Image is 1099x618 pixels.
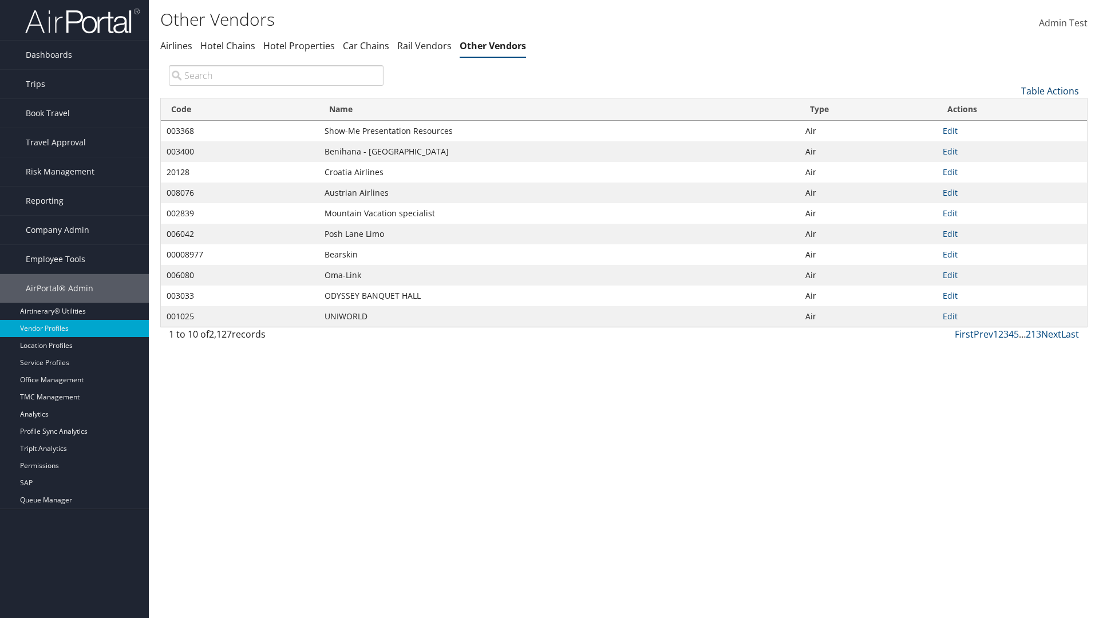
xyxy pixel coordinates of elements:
[998,328,1003,340] a: 2
[1041,328,1061,340] a: Next
[974,328,993,340] a: Prev
[161,162,319,183] td: 20128
[26,70,45,98] span: Trips
[800,183,938,203] td: Air
[800,121,938,141] td: Air
[161,141,319,162] td: 003400
[1009,328,1014,340] a: 4
[161,244,319,265] td: 00008977
[800,286,938,306] td: Air
[161,306,319,327] td: 001025
[800,306,938,327] td: Air
[397,39,452,52] a: Rail Vendors
[319,203,800,224] td: Mountain Vacation specialist
[169,65,384,86] input: Search
[25,7,140,34] img: airportal-logo.png
[1019,328,1026,340] span: …
[26,41,72,69] span: Dashboards
[937,98,1087,121] th: Actions
[943,187,958,198] a: Edit
[943,290,958,301] a: Edit
[943,311,958,322] a: Edit
[943,249,958,260] a: Edit
[1039,6,1088,41] a: Admin Test
[26,157,94,186] span: Risk Management
[800,265,938,286] td: Air
[800,162,938,183] td: Air
[161,98,319,121] th: Code: activate to sort column ascending
[943,167,958,177] a: Edit
[1021,85,1079,97] a: Table Actions
[993,328,998,340] a: 1
[460,39,526,52] a: Other Vendors
[160,39,192,52] a: Airlines
[169,327,384,347] div: 1 to 10 of records
[319,162,800,183] td: Croatia Airlines
[209,328,232,340] span: 2,127
[943,125,958,136] a: Edit
[319,183,800,203] td: Austrian Airlines
[319,98,800,121] th: Name: activate to sort column ascending
[161,121,319,141] td: 003368
[955,328,974,340] a: First
[343,39,389,52] a: Car Chains
[319,286,800,306] td: ODYSSEY BANQUET HALL
[1039,17,1088,29] span: Admin Test
[319,244,800,265] td: Bearskin
[319,141,800,162] td: Benihana - [GEOGRAPHIC_DATA]
[1003,328,1009,340] a: 3
[800,224,938,244] td: Air
[26,99,70,128] span: Book Travel
[161,203,319,224] td: 002839
[161,224,319,244] td: 006042
[943,228,958,239] a: Edit
[263,39,335,52] a: Hotel Properties
[26,128,86,157] span: Travel Approval
[161,286,319,306] td: 003033
[161,265,319,286] td: 006080
[1061,328,1079,340] a: Last
[319,306,800,327] td: UNIWORLD
[1014,328,1019,340] a: 5
[26,274,93,303] span: AirPortal® Admin
[943,270,958,280] a: Edit
[800,98,938,121] th: Type: activate to sort column descending
[1026,328,1041,340] a: 213
[26,245,85,274] span: Employee Tools
[200,39,255,52] a: Hotel Chains
[160,7,778,31] h1: Other Vendors
[319,224,800,244] td: Posh Lane Limo
[943,208,958,219] a: Edit
[800,203,938,224] td: Air
[943,146,958,157] a: Edit
[161,183,319,203] td: 008076
[800,141,938,162] td: Air
[319,265,800,286] td: Oma-Link
[800,244,938,265] td: Air
[26,187,64,215] span: Reporting
[26,216,89,244] span: Company Admin
[319,121,800,141] td: Show-Me Presentation Resources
